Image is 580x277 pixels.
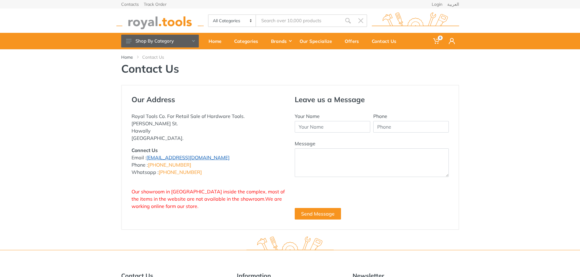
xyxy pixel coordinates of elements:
label: Phone [373,113,387,120]
a: Contact Us [367,33,405,49]
p: Royal Tools Co. For Retail Sale of Hardware Tools. [PERSON_NAME] St. Hawally [GEOGRAPHIC_DATA]. [132,113,286,142]
img: royal.tools Logo [372,12,459,29]
h4: Leave us a Message [295,95,449,104]
iframe: reCAPTCHA [295,184,387,208]
h4: Our Address [132,95,286,104]
label: Message [295,140,315,147]
div: Brands [267,35,295,47]
img: royal.tools Logo [246,237,334,253]
a: Contacts [121,2,139,6]
input: Your Name [295,121,370,133]
div: Categories [230,35,267,47]
a: Offers [340,33,367,49]
a: Login [432,2,442,6]
a: [PHONE_NUMBER] [148,162,191,168]
a: العربية [447,2,459,6]
a: Our Specialize [295,33,340,49]
label: Your Name [295,113,320,120]
a: Home [121,54,133,60]
button: Shop By Category [121,35,199,47]
a: [EMAIL_ADDRESS][DOMAIN_NAME] [146,154,230,161]
img: royal.tools Logo [116,12,204,29]
li: Contact Us [142,54,173,60]
p: Email : Phone : Whatsapp : [132,147,286,176]
h1: Contact Us [121,62,459,75]
select: Category [209,15,256,26]
div: Offers [340,35,367,47]
span: 0 [438,36,443,40]
div: Our Specialize [295,35,340,47]
button: Send Message [295,208,341,220]
input: Site search [256,14,341,27]
a: [PHONE_NUMBER] [159,169,202,175]
a: Track Order [144,2,167,6]
a: 0 [429,33,445,49]
a: Home [204,33,230,49]
input: Phone [373,121,449,133]
a: Categories [230,33,267,49]
nav: breadcrumb [121,54,459,60]
strong: Connect Us [132,147,158,153]
div: Contact Us [367,35,405,47]
div: Home [204,35,230,47]
span: Our showroom in [GEOGRAPHIC_DATA] inside the complex, most of the items in the website are not av... [132,189,285,209]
